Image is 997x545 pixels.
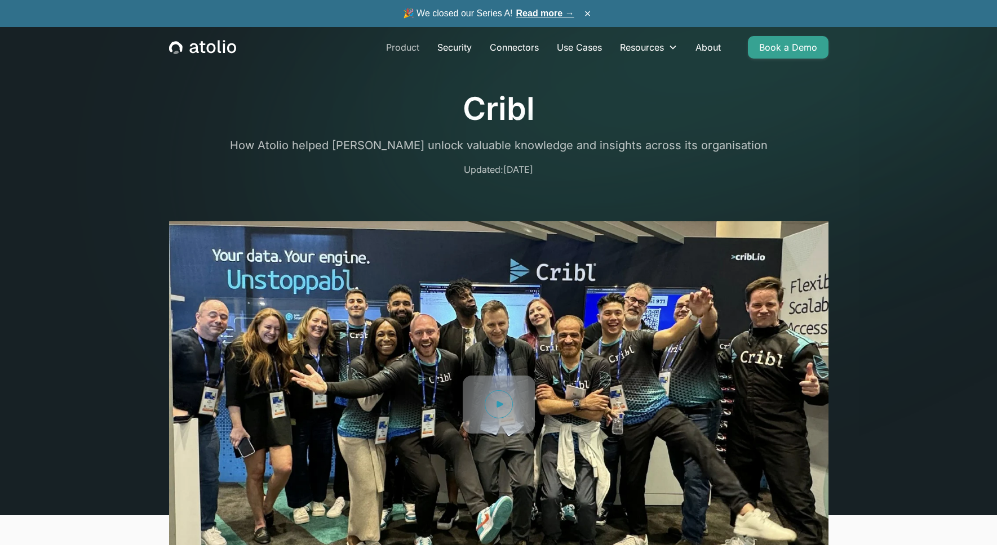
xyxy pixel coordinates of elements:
a: Use Cases [548,36,611,59]
h1: Cribl [169,90,828,128]
a: Book a Demo [748,36,828,59]
p: How Atolio helped [PERSON_NAME] unlock valuable knowledge and insights across its organisation [169,137,828,154]
a: home [169,40,236,55]
a: Security [428,36,481,59]
a: Read more → [516,8,574,18]
div: Resources [611,36,686,59]
p: [DATE] [503,163,533,176]
a: Connectors [481,36,548,59]
a: About [686,36,730,59]
span: 🎉 We closed our Series A! [403,7,574,20]
div: Resources [620,41,664,54]
p: Updated: [464,163,503,176]
button: × [581,7,595,20]
a: Product [377,36,428,59]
